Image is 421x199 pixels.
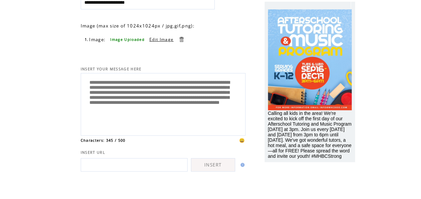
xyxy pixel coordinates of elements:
[191,158,235,172] a: INSERT
[238,163,244,167] img: help.gif
[178,36,185,43] a: Delete this item
[81,150,105,155] span: INSERT URL
[149,37,173,42] a: Edit Image
[110,37,145,42] span: Image Uploaded
[89,37,106,43] span: Image:
[81,138,126,143] span: Characters: 345 / 500
[85,37,89,42] span: 1.
[268,111,352,159] span: Calling all kids in the area! We're excited to kick off the first day of our Afterschool Tutoring...
[81,67,142,71] span: INSERT YOUR MESSAGE HERE
[81,23,195,29] span: Image (max size of 1024x1024px / jpg,gif,png):
[239,137,245,143] span: 😀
